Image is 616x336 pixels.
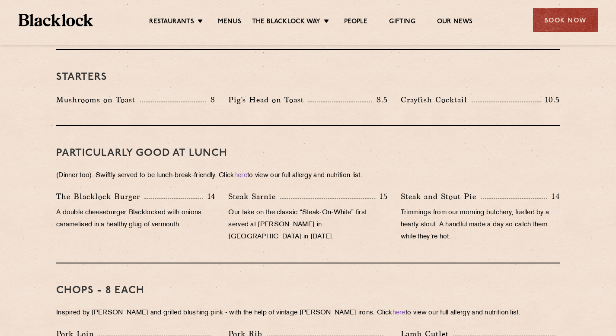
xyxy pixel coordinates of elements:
[541,94,560,105] p: 10.5
[401,207,560,243] p: Trimmings from our morning butchery, fuelled by a hearty stout. A handful made a day so catch the...
[393,310,405,316] a: here
[234,172,247,179] a: here
[401,94,472,106] p: Crayfish Cocktail
[19,14,93,26] img: BL_Textured_Logo-footer-cropped.svg
[56,72,560,83] h3: Starters
[218,18,241,27] a: Menus
[389,18,415,27] a: Gifting
[401,190,481,203] p: Steak and Stout Pie
[372,94,388,105] p: 8.5
[56,170,560,182] p: (Dinner too). Swiftly served to be lunch-break-friendly. Click to view our full allergy and nutri...
[228,207,387,243] p: Our take on the classic “Steak-On-White” first served at [PERSON_NAME] in [GEOGRAPHIC_DATA] in [D...
[375,191,388,202] p: 15
[344,18,367,27] a: People
[533,8,598,32] div: Book Now
[56,285,560,296] h3: Chops - 8 each
[149,18,194,27] a: Restaurants
[56,190,144,203] p: The Blacklock Burger
[228,94,308,106] p: Pig's Head on Toast
[203,191,216,202] p: 14
[206,94,215,105] p: 8
[56,94,140,106] p: Mushrooms on Toast
[437,18,473,27] a: Our News
[228,190,280,203] p: Steak Sarnie
[56,207,215,231] p: A double cheeseburger Blacklocked with onions caramelised in a healthy glug of vermouth.
[547,191,560,202] p: 14
[252,18,320,27] a: The Blacklock Way
[56,307,560,319] p: Inspired by [PERSON_NAME] and grilled blushing pink - with the help of vintage [PERSON_NAME] iron...
[56,148,560,159] h3: PARTICULARLY GOOD AT LUNCH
